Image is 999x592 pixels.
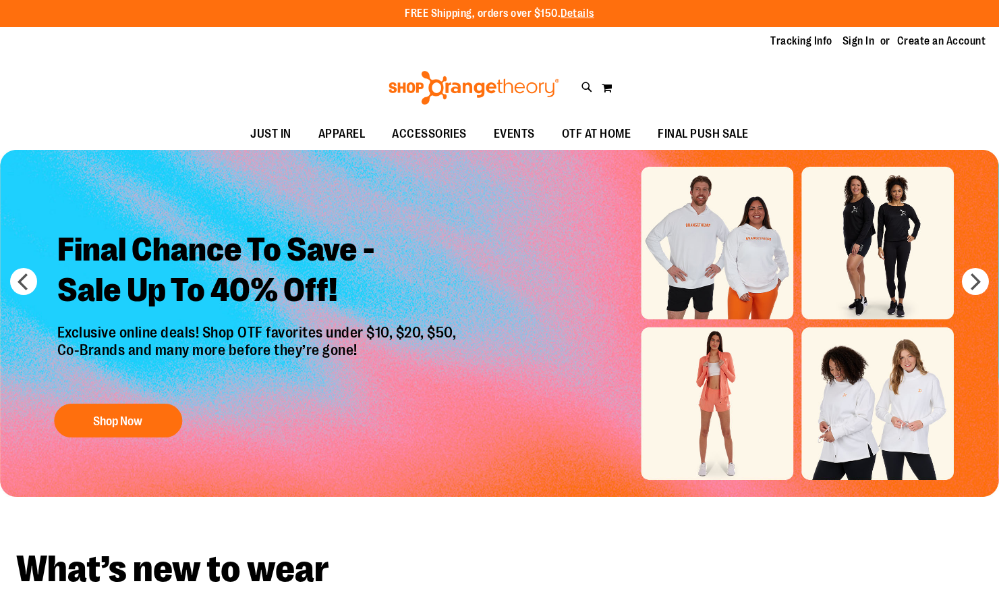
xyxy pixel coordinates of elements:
span: APPAREL [318,119,366,149]
a: Create an Account [897,34,986,49]
img: Shop Orangetheory [387,71,561,105]
button: next [962,268,989,295]
a: EVENTS [480,119,548,150]
span: EVENTS [494,119,535,149]
a: ACCESSORIES [378,119,480,150]
a: Final Chance To Save -Sale Up To 40% Off! Exclusive online deals! Shop OTF favorites under $10, $... [47,219,470,444]
a: JUST IN [237,119,305,150]
button: Shop Now [54,404,182,437]
span: JUST IN [250,119,291,149]
p: FREE Shipping, orders over $150. [405,6,594,22]
span: OTF AT HOME [562,119,631,149]
h2: What’s new to wear [16,551,983,588]
button: prev [10,268,37,295]
h2: Final Chance To Save - Sale Up To 40% Off! [47,219,470,324]
a: Details [561,7,594,20]
span: ACCESSORIES [392,119,467,149]
span: FINAL PUSH SALE [658,119,749,149]
a: FINAL PUSH SALE [644,119,762,150]
a: Tracking Info [770,34,832,49]
a: OTF AT HOME [548,119,645,150]
a: Sign In [843,34,875,49]
p: Exclusive online deals! Shop OTF favorites under $10, $20, $50, Co-Brands and many more before th... [47,324,470,390]
a: APPAREL [305,119,379,150]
